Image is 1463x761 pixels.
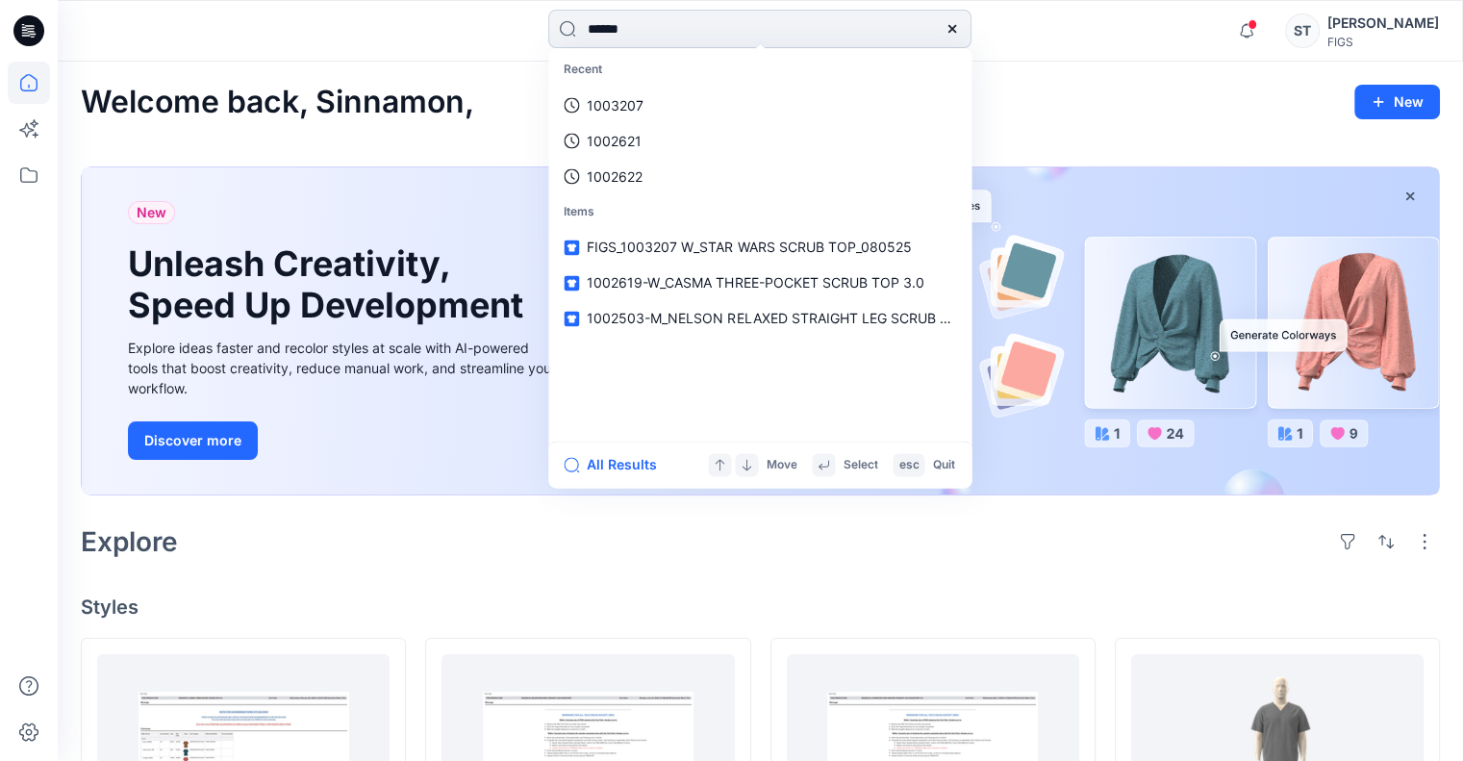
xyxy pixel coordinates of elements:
[766,455,796,475] p: Move
[1285,13,1320,48] div: ST
[137,201,166,224] span: New
[587,311,974,327] span: 1002503-M_NELSON RELAXED STRAIGHT LEG SCRUB PANT
[128,421,258,460] button: Discover more
[1327,12,1439,35] div: [PERSON_NAME]
[587,131,642,151] p: 1002621
[552,123,968,159] a: 1002621
[587,95,643,115] p: 1003207
[81,526,178,557] h2: Explore
[552,230,968,266] a: FIGS_1003207 W_STAR WARS SCRUB TOP_080525
[898,455,919,475] p: esc
[587,275,923,292] span: 1002619-W_CASMA THREE-POCKET SCRUB TOP 3.0
[564,453,669,476] button: All Results
[81,85,474,120] h2: Welcome back, Sinnamon,
[552,88,968,123] a: 1003207
[552,266,968,301] a: 1002619-W_CASMA THREE-POCKET SCRUB TOP 3.0
[552,301,968,337] a: 1002503-M_NELSON RELAXED STRAIGHT LEG SCRUB PANT
[552,52,968,88] p: Recent
[552,194,968,230] p: Items
[1354,85,1440,119] button: New
[587,166,643,187] p: 1002622
[128,243,532,326] h1: Unleash Creativity, Speed Up Development
[843,455,877,475] p: Select
[128,338,561,398] div: Explore ideas faster and recolor styles at scale with AI-powered tools that boost creativity, red...
[552,159,968,194] a: 1002622
[587,240,911,256] span: FIGS_1003207 W_STAR WARS SCRUB TOP_080525
[81,596,1440,619] h4: Styles
[128,421,561,460] a: Discover more
[932,455,954,475] p: Quit
[1327,35,1439,49] div: FIGS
